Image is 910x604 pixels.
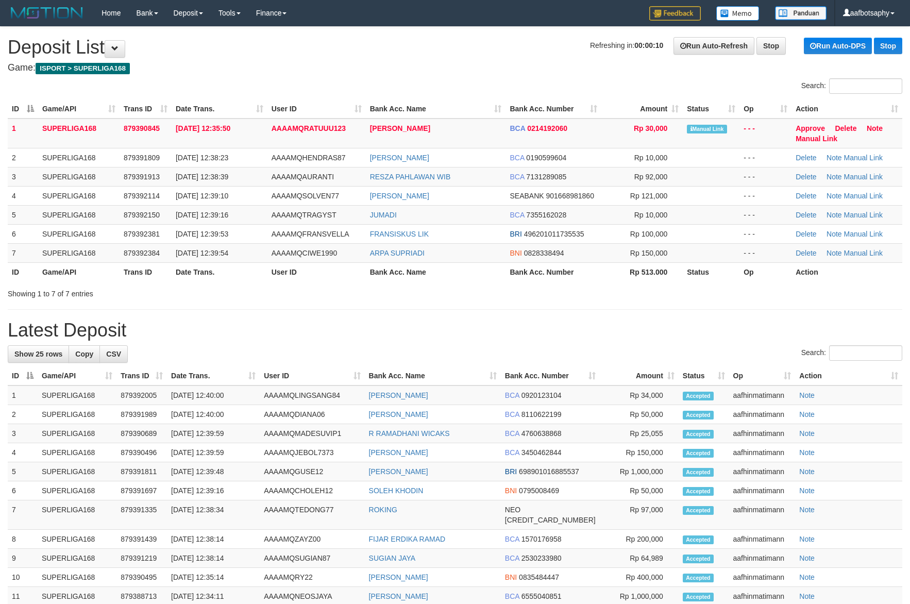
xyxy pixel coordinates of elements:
td: SUPERLIGA168 [38,167,120,186]
span: BCA [510,124,525,132]
span: Copy 901668981860 to clipboard [546,192,594,200]
td: SUPERLIGA168 [38,119,120,148]
th: User ID [267,262,366,281]
th: Bank Acc. Name [366,262,506,281]
span: Copy 0190599604 to clipboard [526,154,566,162]
td: 3 [8,424,38,443]
td: aafhinmatimann [729,385,796,405]
td: 879390496 [116,443,167,462]
td: Rp 150,000 [600,443,679,462]
td: AAAAMQJEBOL7373 [260,443,364,462]
span: BCA [505,554,519,562]
a: SOLEH KHODIN [369,486,424,495]
div: Showing 1 to 7 of 7 entries [8,284,372,299]
a: [PERSON_NAME] [370,192,429,200]
a: Note [799,448,815,457]
a: Note [799,429,815,438]
span: BCA [505,429,519,438]
th: Bank Acc. Number: activate to sort column ascending [505,99,601,119]
th: Game/API: activate to sort column ascending [38,366,116,385]
label: Search: [801,345,902,361]
a: Manual Link [844,249,883,257]
a: Delete [796,211,816,219]
span: Copy 6555040851 to clipboard [521,592,562,600]
td: aafhinmatimann [729,405,796,424]
td: SUPERLIGA168 [38,481,116,500]
td: 4 [8,186,38,205]
span: AAAAMQRATUUU123 [272,124,346,132]
span: Copy 496201011735535 to clipboard [524,230,584,238]
span: BCA [505,410,519,418]
td: - - - [739,224,791,243]
a: Delete [796,173,816,181]
th: Action: activate to sort column ascending [795,366,902,385]
span: AAAAMQTRAGYST [272,211,336,219]
td: Rp 50,000 [600,481,679,500]
a: Approve [796,124,825,132]
td: Rp 400,000 [600,568,679,587]
span: Rp 10,000 [634,154,668,162]
span: Accepted [683,411,714,420]
td: 3 [8,167,38,186]
a: Delete [796,249,816,257]
a: ARPA SUPRIADI [370,249,425,257]
span: Rp 121,000 [630,192,667,200]
th: Bank Acc. Number: activate to sort column ascending [501,366,600,385]
td: - - - [739,205,791,224]
td: Rp 25,055 [600,424,679,443]
img: Feedback.jpg [649,6,701,21]
span: [DATE] 12:35:50 [176,124,230,132]
a: Note [799,506,815,514]
a: Run Auto-Refresh [673,37,754,55]
td: AAAAMQZAYZ00 [260,530,364,549]
a: Manual Link [844,154,883,162]
td: 879391439 [116,530,167,549]
td: 2 [8,405,38,424]
a: Note [799,535,815,543]
a: Note [799,486,815,495]
td: aafhinmatimann [729,549,796,568]
span: AAAAMQAURANTI [272,173,334,181]
span: AAAAMQFRANSVELLA [272,230,349,238]
th: Rp 513.000 [601,262,683,281]
td: aafhinmatimann [729,530,796,549]
span: BCA [505,391,519,399]
a: Manual Link [844,173,883,181]
th: Status [683,262,739,281]
td: AAAAMQGUSE12 [260,462,364,481]
th: Bank Acc. Number [505,262,601,281]
span: Copy 5859457154179199 to clipboard [505,516,596,524]
td: - - - [739,243,791,262]
td: 10 [8,568,38,587]
span: Copy 7131289085 to clipboard [526,173,566,181]
a: RESZA PAHLAWAN WIB [370,173,451,181]
span: Accepted [683,449,714,458]
a: Note [799,410,815,418]
th: Game/API: activate to sort column ascending [38,99,120,119]
span: Copy 0214192060 to clipboard [527,124,567,132]
td: [DATE] 12:35:14 [167,568,260,587]
span: BRI [505,467,517,476]
td: AAAAMQSUGIAN87 [260,549,364,568]
span: Rp 92,000 [634,173,668,181]
span: SEABANK [510,192,544,200]
a: Show 25 rows [8,345,69,363]
label: Search: [801,78,902,94]
td: [DATE] 12:40:00 [167,385,260,405]
a: Note [827,230,842,238]
span: 879392384 [124,249,160,257]
span: BNI [505,486,517,495]
th: Amount: activate to sort column ascending [600,366,679,385]
th: Bank Acc. Name: activate to sort column ascending [366,99,506,119]
span: 879392150 [124,211,160,219]
a: Note [799,391,815,399]
th: Op: activate to sort column ascending [729,366,796,385]
th: Trans ID: activate to sort column ascending [116,366,167,385]
a: [PERSON_NAME] [370,154,429,162]
td: SUPERLIGA168 [38,186,120,205]
a: [PERSON_NAME] [369,410,428,418]
td: SUPERLIGA168 [38,424,116,443]
a: Note [867,124,883,132]
th: User ID: activate to sort column ascending [267,99,366,119]
span: Copy 1570176958 to clipboard [521,535,562,543]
